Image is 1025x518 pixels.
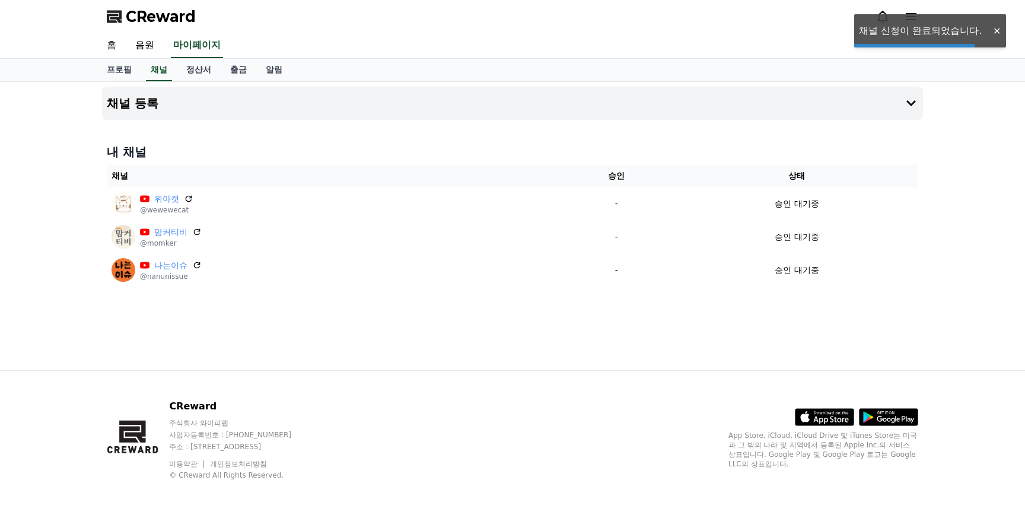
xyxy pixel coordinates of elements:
p: - [562,264,671,277]
a: 나는이슈 [154,259,187,272]
p: - [562,231,671,243]
button: 채널 등록 [102,87,923,120]
th: 상태 [676,165,918,187]
p: @wewewecat [140,205,193,215]
img: 나는이슈 [112,258,135,282]
img: 맘커티비 [112,225,135,249]
a: 위아캣 [154,193,179,205]
p: @nanunissue [140,272,202,281]
h4: 내 채널 [107,144,918,160]
p: 사업자등록번호 : [PHONE_NUMBER] [169,430,314,440]
a: 이용약관 [169,460,206,468]
p: - [562,198,671,210]
p: 승인 대기중 [775,264,819,277]
a: CReward [107,7,196,26]
span: CReward [126,7,196,26]
h4: 채널 등록 [107,97,158,110]
a: 채널 [146,59,172,81]
p: 승인 대기중 [775,198,819,210]
a: 홈 [97,33,126,58]
th: 채널 [107,165,558,187]
a: 개인정보처리방침 [210,460,267,468]
p: 주식회사 와이피랩 [169,418,314,428]
img: 위아캣 [112,192,135,215]
p: © CReward All Rights Reserved. [169,471,314,480]
a: 프로필 [97,59,141,81]
p: CReward [169,399,314,414]
a: 정산서 [177,59,221,81]
th: 승인 [558,165,676,187]
a: 음원 [126,33,164,58]
a: 마이페이지 [171,33,223,58]
a: 알림 [256,59,292,81]
a: 출금 [221,59,256,81]
p: 주소 : [STREET_ADDRESS] [169,442,314,452]
p: 승인 대기중 [775,231,819,243]
p: @momker [140,239,202,248]
a: 맘커티비 [154,226,187,239]
p: App Store, iCloud, iCloud Drive 및 iTunes Store는 미국과 그 밖의 나라 및 지역에서 등록된 Apple Inc.의 서비스 상표입니다. Goo... [728,431,918,469]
